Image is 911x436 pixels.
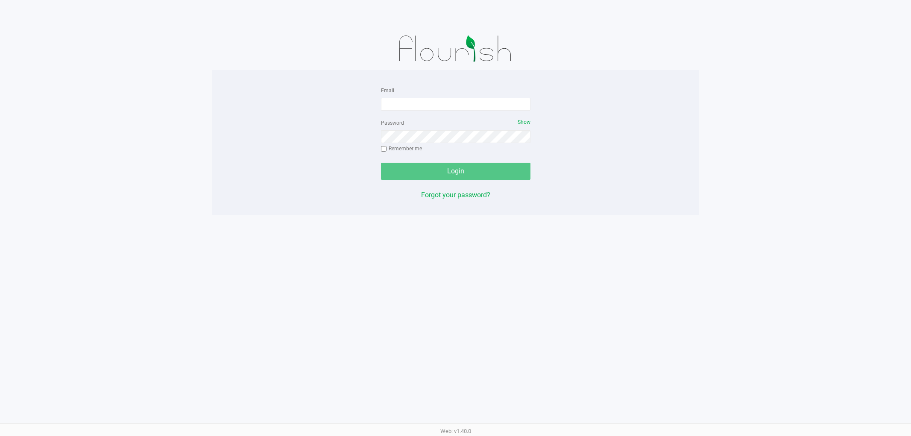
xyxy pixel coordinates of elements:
button: Forgot your password? [421,190,490,200]
label: Remember me [381,145,422,152]
label: Email [381,87,394,94]
input: Remember me [381,146,387,152]
span: Show [518,119,530,125]
label: Password [381,119,404,127]
span: Web: v1.40.0 [440,428,471,434]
